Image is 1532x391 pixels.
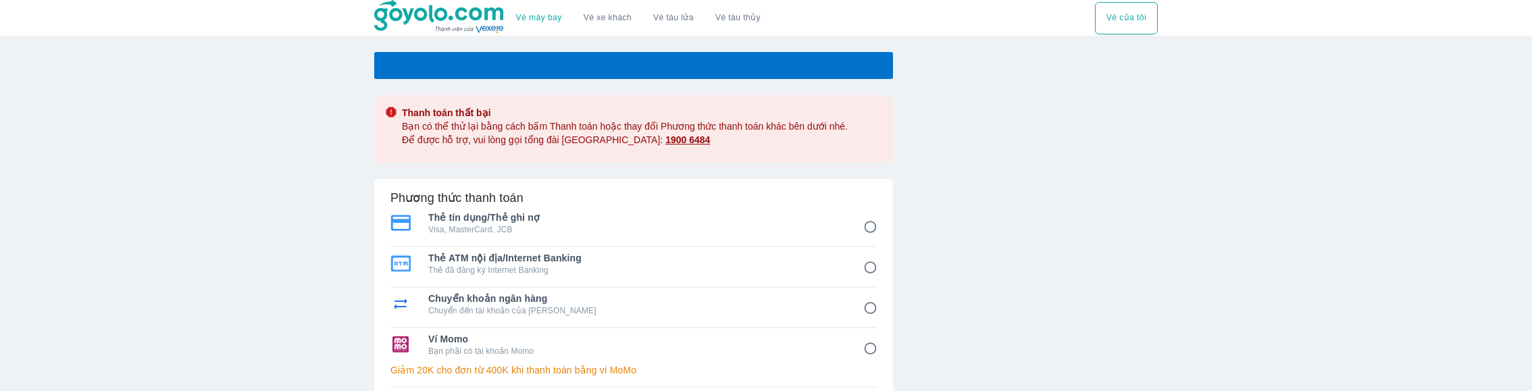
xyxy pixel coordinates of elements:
[390,255,411,271] img: Thẻ ATM nội địa/Internet Banking
[390,207,877,239] div: Thẻ tín dụng/Thẻ ghi nợThẻ tín dụng/Thẻ ghi nợVisa, MasterCard, JCB
[1095,2,1158,34] div: choose transportation mode
[428,224,844,235] p: Visa, MasterCard, JCB
[402,120,848,133] span: Bạn có thể thử lại bằng cách bấm Thanh toán hoặc thay đổi Phương thức thanh toán khác bên dưới nhé.
[428,346,844,357] p: Bạn phải có tài khoản Momo
[665,133,710,147] a: 1900 6484
[428,332,844,346] span: Ví Momo
[390,363,877,377] p: Giảm 20K cho đơn từ 400K khi thanh toán bằng ví MoMo
[705,2,771,34] button: Vé tàu thủy
[390,328,877,361] div: Ví MomoVí MomoBạn phải có tài khoản Momo
[390,215,411,231] img: Thẻ tín dụng/Thẻ ghi nợ
[390,296,411,312] img: Chuyển khoản ngân hàng
[516,13,562,23] a: Vé máy bay
[584,13,632,23] a: Vé xe khách
[428,265,844,276] p: Thẻ đã đăng ký Internet Banking
[428,292,844,305] span: Chuyển khoản ngân hàng
[428,251,844,265] span: Thẻ ATM nội địa/Internet Banking
[390,190,524,206] h6: Phương thức thanh toán
[402,106,848,120] span: Thanh toán thất bại
[642,2,705,34] a: Vé tàu lửa
[505,2,771,34] div: choose transportation mode
[1095,2,1158,34] button: Vé của tôi
[390,247,877,280] div: Thẻ ATM nội địa/Internet BankingThẻ ATM nội địa/Internet BankingThẻ đã đăng ký Internet Banking
[402,134,710,145] span: Để được hỗ trợ, vui lòng gọi tổng đài [GEOGRAPHIC_DATA]:
[390,288,877,320] div: Chuyển khoản ngân hàngChuyển khoản ngân hàngChuyển đến tài khoản của [PERSON_NAME]
[385,106,397,118] img: alert
[428,305,844,316] p: Chuyển đến tài khoản của [PERSON_NAME]
[390,336,411,353] img: Ví Momo
[428,211,844,224] span: Thẻ tín dụng/Thẻ ghi nợ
